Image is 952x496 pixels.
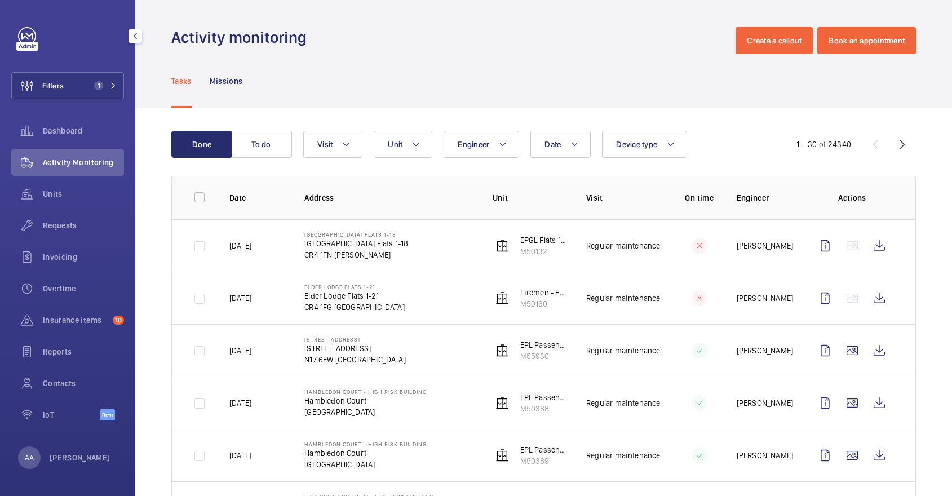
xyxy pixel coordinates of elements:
[586,240,660,251] p: Regular maintenance
[304,290,405,302] p: Elder Lodge Flats 1-21
[303,131,362,158] button: Visit
[43,125,124,136] span: Dashboard
[495,344,509,357] img: elevator.svg
[231,131,292,158] button: To do
[586,397,660,409] p: Regular maintenance
[304,231,408,238] p: [GEOGRAPHIC_DATA] Flats 1-18
[42,80,64,91] span: Filters
[304,238,408,249] p: [GEOGRAPHIC_DATA] Flats 1-18
[304,302,405,313] p: CR4 1FG [GEOGRAPHIC_DATA]
[304,441,427,448] p: Hambledon Court - High Risk Building
[171,27,313,48] h1: Activity monitoring
[304,343,406,354] p: [STREET_ADDRESS]
[530,131,591,158] button: Date
[229,397,251,409] p: [DATE]
[11,72,124,99] button: Filters1
[304,459,427,470] p: [GEOGRAPHIC_DATA]
[812,192,893,203] p: Actions
[304,406,427,418] p: [GEOGRAPHIC_DATA]
[113,316,124,325] span: 10
[304,395,427,406] p: Hambledon Court
[43,346,124,357] span: Reports
[544,140,561,149] span: Date
[602,131,687,158] button: Device type
[304,388,427,395] p: Hambledon Court - High Risk Building
[520,234,569,246] p: EPGL Flats 1-18
[586,450,660,461] p: Regular maintenance
[520,392,569,403] p: EPL Passenger Lift No 1
[520,339,569,351] p: EPL Passenger Lift
[229,293,251,304] p: [DATE]
[50,452,110,463] p: [PERSON_NAME]
[737,345,793,356] p: [PERSON_NAME]
[680,192,719,203] p: On time
[586,345,660,356] p: Regular maintenance
[229,450,251,461] p: [DATE]
[304,336,406,343] p: [STREET_ADDRESS]
[495,239,509,253] img: elevator.svg
[304,249,408,260] p: CR4 1FN [PERSON_NAME]
[737,293,793,304] p: [PERSON_NAME]
[94,81,103,90] span: 1
[304,354,406,365] p: N17 6EW [GEOGRAPHIC_DATA]
[616,140,657,149] span: Device type
[737,240,793,251] p: [PERSON_NAME]
[495,449,509,462] img: elevator.svg
[304,448,427,459] p: Hambledon Court
[171,131,232,158] button: Done
[388,140,402,149] span: Unit
[737,450,793,461] p: [PERSON_NAME]
[171,76,192,87] p: Tasks
[736,27,813,54] button: Create a callout
[229,240,251,251] p: [DATE]
[520,351,569,362] p: M55930
[43,409,100,420] span: IoT
[100,409,115,420] span: Beta
[317,140,333,149] span: Visit
[229,192,286,203] p: Date
[520,246,569,257] p: M50132
[586,293,660,304] p: Regular maintenance
[520,298,569,309] p: M50130
[304,192,474,203] p: Address
[374,131,432,158] button: Unit
[493,192,569,203] p: Unit
[520,444,569,455] p: EPL Passenger Lift No 2
[495,291,509,305] img: elevator.svg
[520,403,569,414] p: M50388
[737,397,793,409] p: [PERSON_NAME]
[737,192,794,203] p: Engineer
[520,455,569,467] p: M50389
[43,220,124,231] span: Requests
[43,188,124,200] span: Units
[229,345,251,356] p: [DATE]
[304,284,405,290] p: Elder Lodge Flats 1-21
[43,315,108,326] span: Insurance items
[43,251,124,263] span: Invoicing
[444,131,519,158] button: Engineer
[210,76,243,87] p: Missions
[817,27,916,54] button: Book an appointment
[458,140,489,149] span: Engineer
[43,378,124,389] span: Contacts
[586,192,662,203] p: Visit
[25,452,34,463] p: AA
[43,157,124,168] span: Activity Monitoring
[520,287,569,298] p: Firemen - EPGL Flats 1-21
[43,283,124,294] span: Overtime
[796,139,851,150] div: 1 – 30 of 24340
[495,396,509,410] img: elevator.svg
